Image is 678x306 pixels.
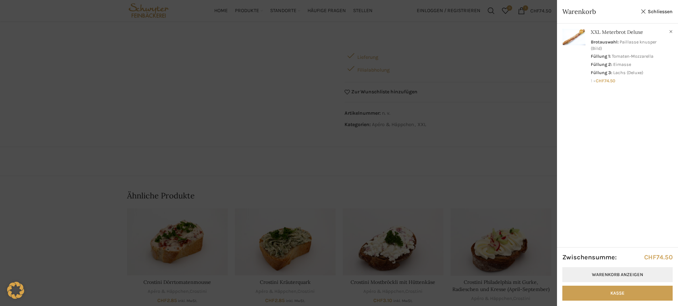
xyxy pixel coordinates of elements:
[644,253,673,261] bdi: 74.50
[641,7,673,16] a: Schliessen
[562,286,673,301] a: Kasse
[644,253,656,261] span: CHF
[557,24,678,86] a: Anzeigen
[562,267,673,282] a: Warenkorb anzeigen
[562,253,617,262] strong: Zwischensumme:
[667,28,674,35] a: XXL Meterbrot Deluxe aus Warenkorb entfernen
[562,7,637,16] span: Warenkorb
